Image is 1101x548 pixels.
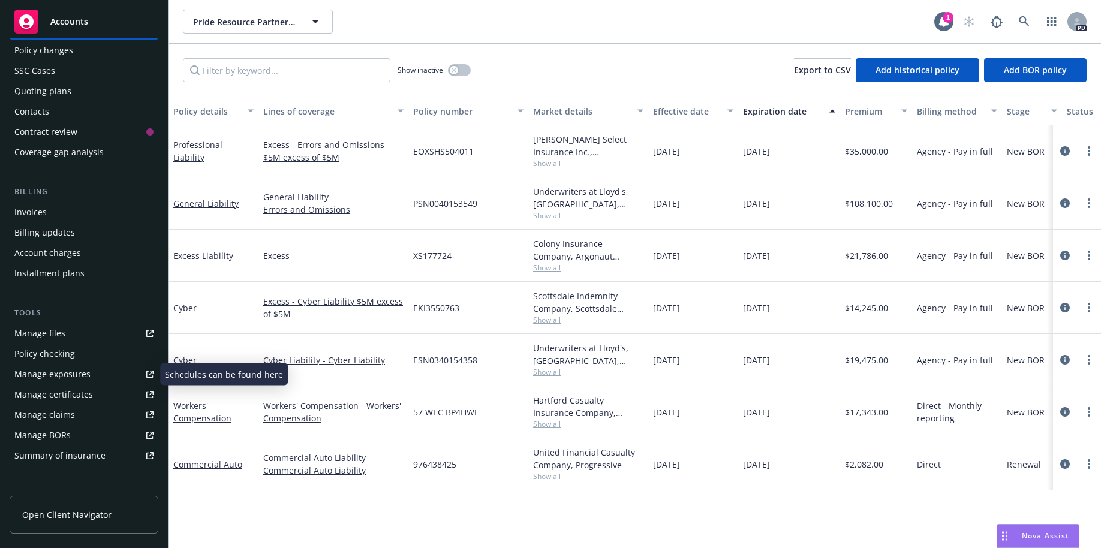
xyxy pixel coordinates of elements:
div: Summary of insurance [14,446,106,465]
span: $17,343.00 [845,406,888,418]
a: Coverage gap analysis [10,143,158,162]
span: Agency - Pay in full [917,145,993,158]
span: [DATE] [743,458,770,471]
button: Add historical policy [856,58,979,82]
a: circleInformation [1058,196,1072,210]
div: [PERSON_NAME] Select Insurance Inc., [PERSON_NAME] Insurance Group, Ltd., CRC Group [533,133,643,158]
span: Add historical policy [876,64,959,76]
a: more [1082,196,1096,210]
a: Contract review [10,122,158,141]
span: Show all [533,315,643,325]
a: Manage BORs [10,426,158,445]
a: Cyber [173,354,197,366]
span: Export to CSV [794,64,851,76]
div: Policy details [173,105,240,118]
span: $21,786.00 [845,249,888,262]
span: 976438425 [413,458,456,471]
span: Pride Resource Partners LLC [193,16,297,28]
button: Billing method [912,97,1002,125]
span: ESN0340154358 [413,354,477,366]
a: Manage exposures [10,365,158,384]
button: Expiration date [738,97,840,125]
a: Start snowing [957,10,981,34]
a: more [1082,144,1096,158]
span: [DATE] [743,249,770,262]
div: 1 [943,12,953,23]
div: Tools [10,307,158,319]
div: Manage exposures [14,365,91,384]
a: Excess - Cyber Liability $5M excess of $5M [263,295,404,320]
span: New BOR [1007,145,1045,158]
a: circleInformation [1058,144,1072,158]
a: Search [1012,10,1036,34]
span: [DATE] [743,406,770,418]
a: Workers' Compensation [173,400,231,424]
a: Excess - Errors and Omissions $5M excess of $5M [263,138,404,164]
span: [DATE] [743,145,770,158]
span: New BOR [1007,354,1045,366]
a: Professional Liability [173,139,222,163]
div: Quoting plans [14,82,71,101]
a: more [1082,248,1096,263]
span: Show inactive [398,65,443,75]
a: General Liability [173,198,239,209]
span: Show all [533,158,643,168]
span: New BOR [1007,197,1045,210]
button: Policy number [408,97,528,125]
span: New BOR [1007,302,1045,314]
div: Effective date [653,105,720,118]
a: Policy checking [10,344,158,363]
span: Direct - Monthly reporting [917,399,997,424]
button: Policy details [169,97,258,125]
span: XS177724 [413,249,452,262]
a: Workers' Compensation - Workers' Compensation [263,399,404,424]
div: Manage BORs [14,426,71,445]
a: Installment plans [10,264,158,283]
a: Invoices [10,203,158,222]
a: Accounts [10,5,158,38]
span: Add BOR policy [1004,64,1067,76]
div: Manage claims [14,405,75,424]
a: circleInformation [1058,457,1072,471]
span: New BOR [1007,249,1045,262]
span: 57 WEC BP4HWL [413,406,479,418]
a: Commercial Auto [173,459,242,470]
div: Billing [10,186,158,198]
a: circleInformation [1058,248,1072,263]
div: Contract review [14,122,77,141]
a: Errors and Omissions [263,203,404,216]
div: United Financial Casualty Company, Progressive [533,446,643,471]
a: Contacts [10,102,158,121]
a: circleInformation [1058,353,1072,367]
a: Manage certificates [10,385,158,404]
div: Invoices [14,203,47,222]
div: Billing method [917,105,984,118]
a: circleInformation [1058,405,1072,419]
a: Cyber Liability - Cyber Liability [263,354,404,366]
div: Billing updates [14,223,75,242]
div: Manage certificates [14,385,93,404]
a: Manage claims [10,405,158,424]
button: Add BOR policy [984,58,1087,82]
span: Agency - Pay in full [917,249,993,262]
span: $108,100.00 [845,197,893,210]
div: Expiration date [743,105,822,118]
span: $19,475.00 [845,354,888,366]
span: New BOR [1007,406,1045,418]
span: Renewal [1007,458,1041,471]
a: General Liability [263,191,404,203]
a: Quoting plans [10,82,158,101]
span: [DATE] [653,354,680,366]
a: more [1082,353,1096,367]
span: EOXSHS504011 [413,145,474,158]
div: Manage files [14,324,65,343]
a: Manage files [10,324,158,343]
span: $2,082.00 [845,458,883,471]
a: circleInformation [1058,300,1072,315]
a: more [1082,300,1096,315]
div: Lines of coverage [263,105,390,118]
button: Stage [1002,97,1062,125]
div: Drag to move [997,525,1012,547]
div: Policy number [413,105,510,118]
button: Lines of coverage [258,97,408,125]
